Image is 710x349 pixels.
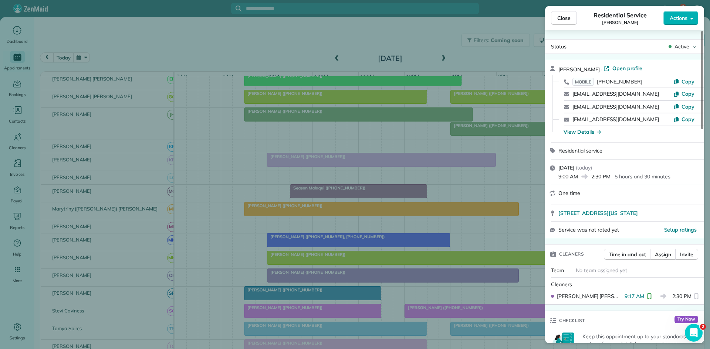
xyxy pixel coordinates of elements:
[664,226,697,233] span: Setup ratings
[673,116,694,123] button: Copy
[673,90,694,97] button: Copy
[558,209,700,217] a: [STREET_ADDRESS][US_STATE]
[673,103,694,110] button: Copy
[675,249,698,260] button: Invite
[559,250,584,258] span: Cleaners
[558,209,638,217] span: [STREET_ADDRESS][US_STATE]
[572,116,659,123] a: [EMAIL_ADDRESS][DOMAIN_NAME]
[673,78,694,85] button: Copy
[559,317,585,324] span: Checklist
[625,292,644,300] span: 9:17 AM
[664,226,697,233] button: Setup ratings
[572,90,659,97] a: [EMAIL_ADDRESS][DOMAIN_NAME]
[594,11,646,20] span: Residential Service
[558,164,574,171] span: [DATE]
[655,251,671,258] span: Assign
[591,173,611,180] span: 2:30 PM
[682,90,694,97] span: Copy
[682,116,694,123] span: Copy
[672,292,692,300] span: 2:30 PM
[674,316,698,323] span: Try Now
[576,267,627,274] span: No team assigned yet
[558,147,602,154] span: Residential service
[557,292,622,300] span: [PERSON_NAME] [PERSON_NAME]
[674,43,689,50] span: Active
[551,43,567,50] span: Status
[615,173,670,180] p: 5 hours and 30 minutes
[682,103,694,110] span: Copy
[564,128,601,136] button: View Details
[603,65,642,72] a: Open profile
[551,11,577,25] button: Close
[572,103,659,110] a: [EMAIL_ADDRESS][DOMAIN_NAME]
[558,66,600,73] span: [PERSON_NAME]
[558,190,580,196] span: One time
[700,324,706,330] span: 2
[551,267,564,274] span: Team
[670,14,687,22] span: Actions
[597,78,642,85] span: [PHONE_NUMBER]
[682,78,694,85] span: Copy
[650,249,676,260] button: Assign
[612,65,642,72] span: Open profile
[600,66,604,72] span: ·
[572,78,642,85] a: MOBILE[PHONE_NUMBER]
[557,14,571,22] span: Close
[609,251,646,258] span: Time in and out
[685,324,703,342] iframe: Intercom live chat
[558,226,619,234] span: Service was not rated yet
[572,78,594,86] span: MOBILE
[576,164,592,171] span: ( today )
[602,20,638,25] span: [PERSON_NAME]
[680,251,693,258] span: Invite
[604,249,651,260] button: Time in and out
[551,281,572,288] span: Cleaners
[558,173,578,180] span: 9:00 AM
